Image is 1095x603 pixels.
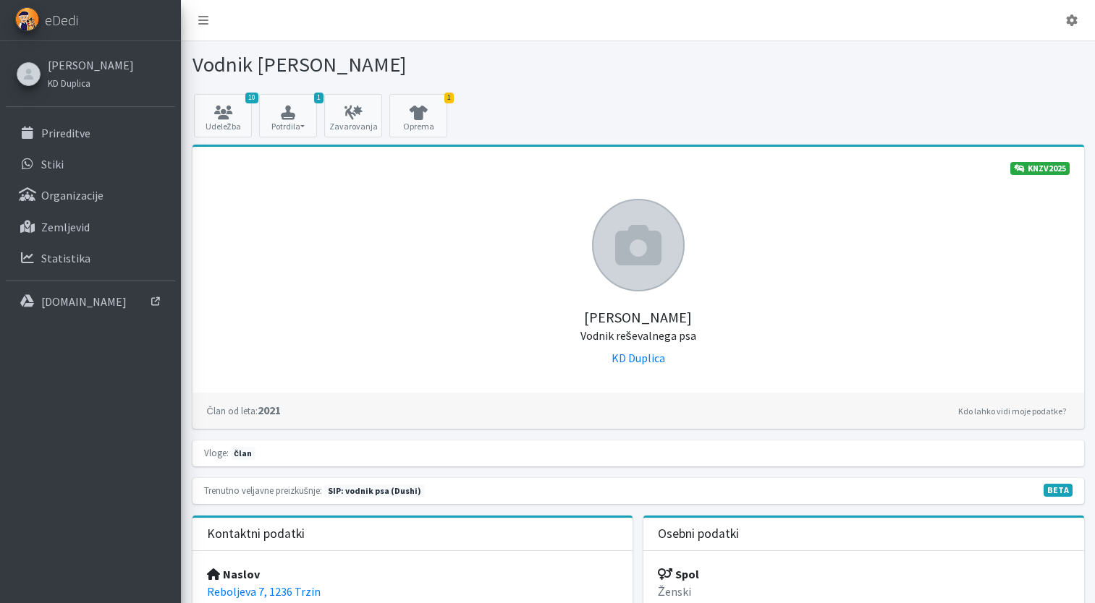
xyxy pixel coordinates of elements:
strong: 2021 [207,403,281,417]
small: KD Duplica [48,77,90,89]
h3: Kontaktni podatki [207,526,305,542]
a: 1 Oprema [389,94,447,137]
p: Statistika [41,251,90,265]
small: Vloge: [204,447,229,458]
a: Statistika [6,244,175,273]
h1: Vodnik [PERSON_NAME] [193,52,633,77]
button: 1 Potrdila [259,94,317,137]
a: Zemljevid [6,213,175,241]
a: [DOMAIN_NAME] [6,287,175,316]
p: Organizacije [41,188,103,202]
p: Zemljevid [41,220,90,234]
p: [DOMAIN_NAME] [41,294,127,309]
small: Trenutno veljavne preizkušnje: [204,484,322,496]
a: Kdo lahko vidi moje podatke? [955,403,1070,420]
img: eDedi [15,7,39,31]
a: KD Duplica [612,351,665,365]
a: [PERSON_NAME] [48,56,134,74]
p: Stiki [41,157,64,171]
a: 10 Udeležba [194,94,252,137]
h5: [PERSON_NAME] [207,291,1070,343]
a: Reboljeva 7, 1236 Trzin [207,584,321,599]
strong: Naslov [207,567,260,581]
span: eDedi [45,9,78,31]
a: Zavarovanja [324,94,382,137]
span: član [231,447,255,460]
span: 1 [314,93,324,103]
a: Organizacije [6,181,175,210]
strong: Spol [658,567,699,581]
p: Ženski [658,583,1070,600]
a: Prireditve [6,119,175,147]
span: 1 [444,93,454,103]
span: 10 [245,93,258,103]
a: Stiki [6,150,175,179]
span: Naslednja preizkušnja: pomlad 2026 [324,484,425,497]
a: KD Duplica [48,74,134,91]
p: Prireditve [41,126,90,140]
span: V fazi razvoja [1044,484,1073,497]
small: Vodnik reševalnega psa [580,328,696,343]
a: KNZV2025 [1010,162,1070,175]
h3: Osebni podatki [658,526,739,542]
small: Član od leta: [207,405,258,416]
